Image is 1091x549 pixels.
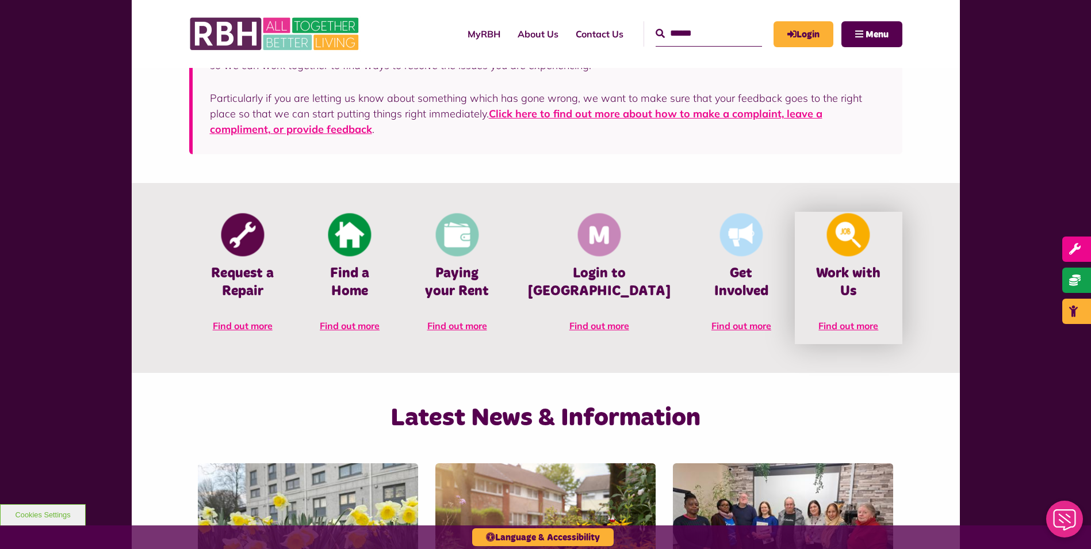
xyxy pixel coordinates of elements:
[567,18,632,49] a: Contact Us
[719,213,763,257] img: Get Involved
[210,107,822,136] a: Click here to find out more about how to make a complaint, leave a compliment, or provide feedback
[511,212,688,344] a: Membership And Mutuality Login to [GEOGRAPHIC_DATA] Find out more
[313,265,386,300] h4: Find a Home
[528,265,671,300] h4: Login to [GEOGRAPHIC_DATA]
[189,212,296,344] a: Report Repair Request a Repair Find out more
[213,320,273,331] span: Find out more
[328,213,372,257] img: Find A Home
[569,320,629,331] span: Find out more
[509,18,567,49] a: About Us
[420,265,493,300] h4: Paying your Rent
[189,12,362,56] img: RBH
[866,30,889,39] span: Menu
[210,90,885,137] p: Particularly if you are letting us know about something which has gone wrong, we want to make sur...
[577,213,621,257] img: Membership And Mutuality
[688,212,795,344] a: Get Involved Get Involved Find out more
[656,21,762,46] input: Search
[308,402,783,434] h2: Latest News & Information
[206,265,279,300] h4: Request a Repair
[818,320,878,331] span: Find out more
[320,320,380,331] span: Find out more
[774,21,833,47] a: MyRBH
[705,265,778,300] h4: Get Involved
[841,21,902,47] button: Navigation
[812,265,885,300] h4: Work with Us
[403,212,510,344] a: Pay Rent Paying your Rent Find out more
[827,213,870,257] img: Looking For A Job
[221,213,264,257] img: Report Repair
[435,213,478,257] img: Pay Rent
[459,18,509,49] a: MyRBH
[472,528,614,546] button: Language & Accessibility
[296,212,403,344] a: Find A Home Find a Home Find out more
[1039,497,1091,549] iframe: Netcall Web Assistant for live chat
[711,320,771,331] span: Find out more
[795,212,902,344] a: Looking For A Job Work with Us Find out more
[427,320,487,331] span: Find out more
